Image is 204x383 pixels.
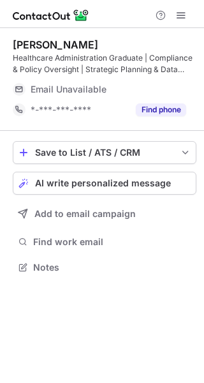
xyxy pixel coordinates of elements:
button: save-profile-one-click [13,141,196,164]
button: Reveal Button [136,103,186,116]
button: Add to email campaign [13,202,196,225]
div: Healthcare Administration Graduate | Compliance & Policy Oversight | Strategic Planning & Data An... [13,52,196,75]
button: Notes [13,259,196,276]
span: Find work email [33,236,191,248]
img: ContactOut v5.3.10 [13,8,89,23]
span: AI write personalized message [35,178,171,188]
button: Find work email [13,233,196,251]
button: AI write personalized message [13,172,196,195]
span: Add to email campaign [34,209,136,219]
div: [PERSON_NAME] [13,38,98,51]
span: Email Unavailable [31,84,106,95]
span: Notes [33,262,191,273]
div: Save to List / ATS / CRM [35,147,174,158]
